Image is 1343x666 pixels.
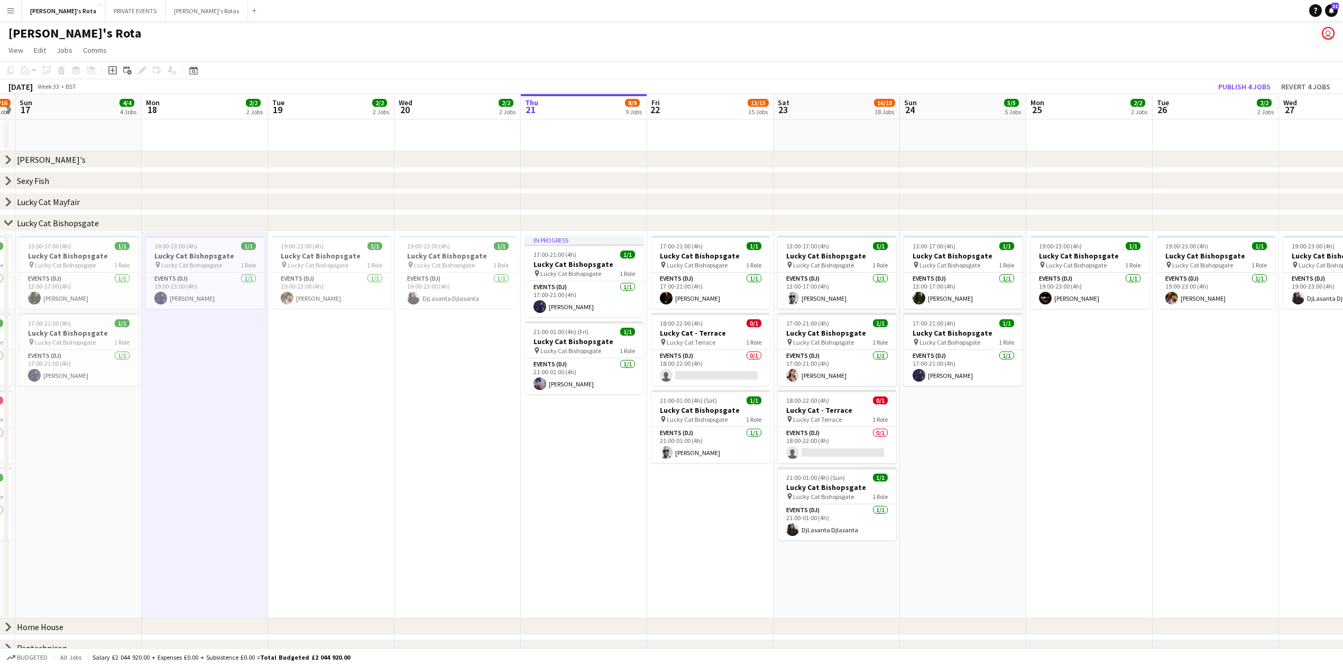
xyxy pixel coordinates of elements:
[119,99,134,107] span: 4/4
[83,45,107,55] span: Comms
[904,313,1023,386] app-job-card: 17:00-21:00 (4h)1/1Lucky Cat Bishopsgate Lucky Cat Bishopsgate1 RoleEvents (DJ)1/117:00-21:00 (4h...
[260,653,350,661] span: Total Budgeted £2 044 920.00
[373,108,389,116] div: 2 Jobs
[399,236,517,309] app-job-card: 19:00-23:00 (4h)1/1Lucky Cat Bishopsgate Lucky Cat Bishopsgate1 RoleEvents (DJ)1/119:00-23:00 (4h...
[873,242,888,250] span: 1/1
[620,328,635,336] span: 1/1
[913,319,955,327] span: 17:00-21:00 (4h)
[8,45,23,55] span: View
[523,104,538,116] span: 21
[18,104,32,116] span: 17
[114,338,130,346] span: 1 Role
[540,270,601,277] span: Lucky Cat Bishopsgate
[17,643,67,653] div: Pantechnicon
[58,653,84,661] span: All jobs
[999,261,1014,269] span: 1 Role
[1031,98,1044,107] span: Mon
[525,358,643,394] app-card-role: Events (DJ)1/121:00-01:00 (4h)[PERSON_NAME]
[17,218,99,228] div: Lucky Cat Bishopsgate
[651,251,770,261] h3: Lucky Cat Bishopsgate
[872,261,888,269] span: 1 Role
[667,338,715,346] span: Lucky Cat Terrace
[1257,108,1274,116] div: 2 Jobs
[746,415,761,423] span: 1 Role
[778,236,896,309] app-job-card: 13:00-17:00 (4h)1/1Lucky Cat Bishopsgate Lucky Cat Bishopsgate1 RoleEvents (DJ)1/113:00-17:00 (4h...
[525,337,643,346] h3: Lucky Cat Bishopsgate
[667,261,728,269] span: Lucky Cat Bishopsgate
[904,350,1023,386] app-card-role: Events (DJ)1/117:00-21:00 (4h)[PERSON_NAME]
[35,82,61,90] span: Week 33
[874,99,895,107] span: 16/18
[372,99,387,107] span: 2/2
[146,236,264,309] app-job-card: 19:00-23:00 (4h)1/1Lucky Cat Bishopsgate Lucky Cat Bishopsgate1 RoleEvents (DJ)1/119:00-23:00 (4h...
[625,99,640,107] span: 8/9
[367,261,382,269] span: 1 Role
[5,652,49,663] button: Budgeted
[872,415,888,423] span: 1 Role
[778,251,896,261] h3: Lucky Cat Bishopsgate
[114,261,130,269] span: 1 Role
[1131,108,1147,116] div: 2 Jobs
[34,45,46,55] span: Edit
[1257,99,1272,107] span: 2/2
[28,319,71,327] span: 17:00-21:00 (4h)
[397,104,412,116] span: 20
[1172,261,1233,269] span: Lucky Cat Bishopsgate
[399,251,517,261] h3: Lucky Cat Bishopsgate
[904,328,1023,338] h3: Lucky Cat Bishopsgate
[793,415,842,423] span: Lucky Cat Terrace
[407,242,450,250] span: 19:00-23:00 (4h)
[904,98,917,107] span: Sun
[8,25,141,41] h1: [PERSON_NAME]'s Rota
[748,99,769,107] span: 13/15
[115,319,130,327] span: 1/1
[115,242,130,250] span: 1/1
[660,242,703,250] span: 17:00-21:00 (4h)
[35,261,96,269] span: Lucky Cat Bishopsgate
[748,108,768,116] div: 15 Jobs
[1031,273,1149,309] app-card-role: Events (DJ)1/119:00-23:00 (4h)[PERSON_NAME]
[525,260,643,269] h3: Lucky Cat Bishopsgate
[1214,80,1275,94] button: Publish 4 jobs
[4,43,27,57] a: View
[20,251,138,261] h3: Lucky Cat Bishopsgate
[17,154,86,165] div: [PERSON_NAME]'s
[525,281,643,317] app-card-role: Events (DJ)1/117:00-21:00 (4h)[PERSON_NAME]
[1039,242,1082,250] span: 19:00-23:00 (4h)
[1331,3,1339,10] span: 31
[776,104,789,116] span: 23
[22,1,105,21] button: [PERSON_NAME]'s Rota
[1252,261,1267,269] span: 1 Role
[873,319,888,327] span: 1/1
[1031,236,1149,309] app-job-card: 19:00-23:00 (4h)1/1Lucky Cat Bishopsgate Lucky Cat Bishopsgate1 RoleEvents (DJ)1/119:00-23:00 (4h...
[8,81,33,92] div: [DATE]
[873,396,888,404] span: 0/1
[872,338,888,346] span: 1 Role
[30,43,50,57] a: Edit
[651,236,770,309] div: 17:00-21:00 (4h)1/1Lucky Cat Bishopsgate Lucky Cat Bishopsgate1 RoleEvents (DJ)1/117:00-21:00 (4h...
[651,328,770,338] h3: Lucky Cat - Terrace
[747,396,761,404] span: 1/1
[904,236,1023,309] app-job-card: 13:00-17:00 (4h)1/1Lucky Cat Bishopsgate Lucky Cat Bishopsgate1 RoleEvents (DJ)1/113:00-17:00 (4h...
[499,99,513,107] span: 2/2
[793,261,854,269] span: Lucky Cat Bishopsgate
[525,321,643,394] div: 21:00-01:00 (4h) (Fri)1/1Lucky Cat Bishopsgate Lucky Cat Bishopsgate1 RoleEvents (DJ)1/121:00-01:...
[746,338,761,346] span: 1 Role
[1322,27,1335,40] app-user-avatar: Victoria Goodsell
[1325,4,1338,17] a: 31
[651,273,770,309] app-card-role: Events (DJ)1/117:00-21:00 (4h)[PERSON_NAME]
[778,390,896,463] app-job-card: 18:00-22:00 (4h)0/1Lucky Cat - Terrace Lucky Cat Terrace1 RoleEvents (DJ)0/118:00-22:00 (4h)
[525,236,643,317] app-job-card: In progress17:00-21:00 (4h)1/1Lucky Cat Bishopsgate Lucky Cat Bishopsgate1 RoleEvents (DJ)1/117:0...
[20,313,138,386] app-job-card: 17:00-21:00 (4h)1/1Lucky Cat Bishopsgate Lucky Cat Bishopsgate1 RoleEvents (DJ)1/117:00-21:00 (4h...
[1029,104,1044,116] span: 25
[747,242,761,250] span: 1/1
[1126,242,1140,250] span: 1/1
[651,350,770,386] app-card-role: Events (DJ)0/118:00-22:00 (4h)
[651,313,770,386] app-job-card: 18:00-22:00 (4h)0/1Lucky Cat - Terrace Lucky Cat Terrace1 RoleEvents (DJ)0/118:00-22:00 (4h)
[271,104,284,116] span: 19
